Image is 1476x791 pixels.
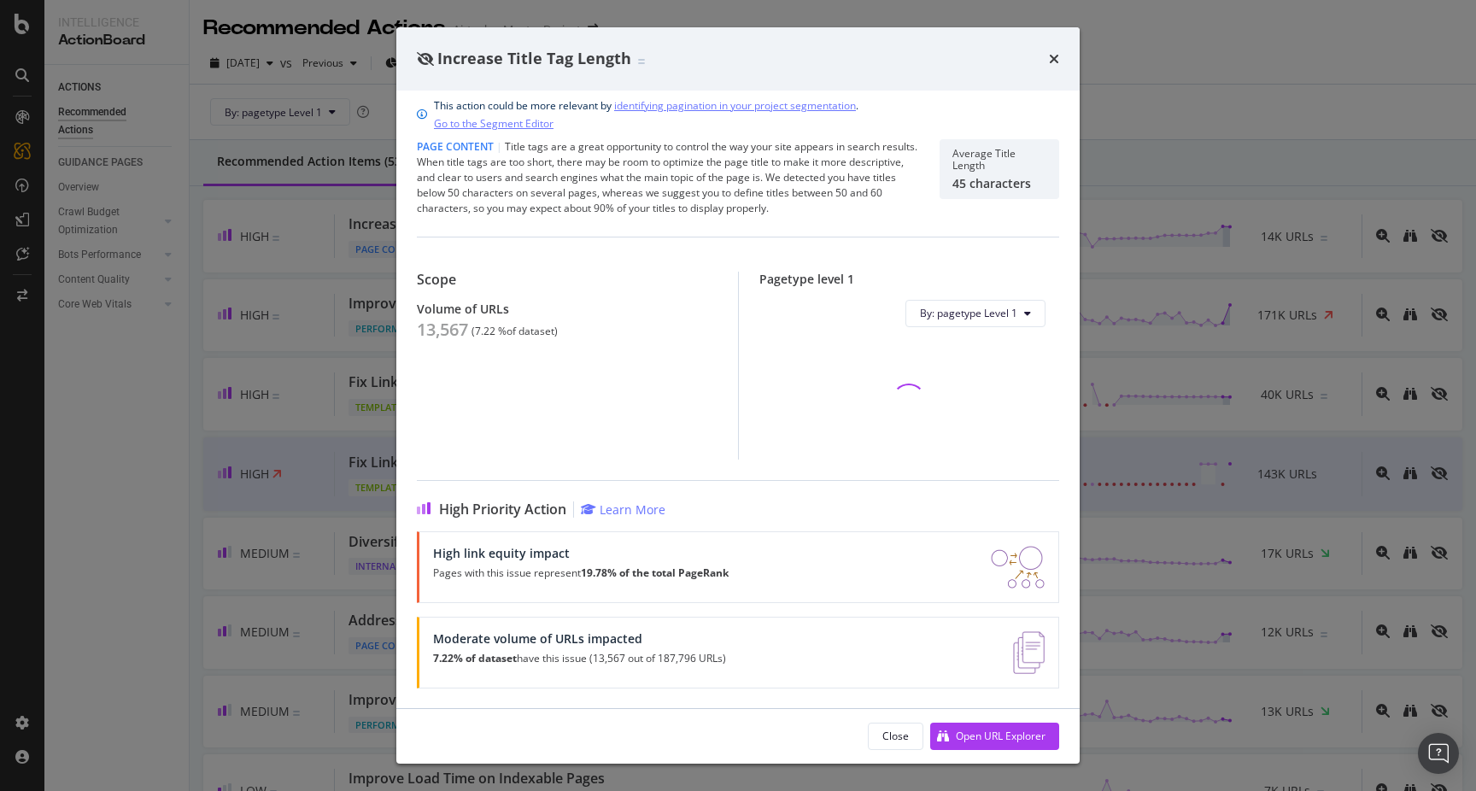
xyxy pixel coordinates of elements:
img: DDxVyA23.png [991,546,1045,589]
div: Moderate volume of URLs impacted [433,631,726,646]
img: e5DMFwAAAABJRU5ErkJggg== [1013,631,1045,674]
div: 45 characters [952,176,1046,190]
button: Open URL Explorer [930,723,1059,750]
span: High Priority Action [439,501,566,518]
div: High link equity impact [433,546,729,560]
span: By: pagetype Level 1 [920,306,1017,320]
div: Average Title Length [952,148,1046,172]
div: Pagetype level 1 [759,272,1060,286]
div: Close [882,729,909,743]
button: Close [868,723,923,750]
div: This action could be more relevant by . [434,97,858,132]
p: have this issue (13,567 out of 187,796 URLs) [433,653,726,665]
strong: 7.22% of dataset [433,651,517,665]
div: Volume of URLs [417,302,717,316]
div: info banner [417,97,1059,132]
span: Increase Title Tag Length [437,48,631,68]
a: identifying pagination in your project segmentation [614,97,856,114]
div: 13,567 [417,319,468,340]
div: ( 7.22 % of dataset ) [471,325,558,337]
button: By: pagetype Level 1 [905,300,1045,327]
div: Learn More [600,501,665,518]
div: Title tags are a great opportunity to control the way your site appears in search results. When t... [417,139,919,216]
span: | [496,139,502,154]
div: Scope [417,272,717,288]
div: times [1049,48,1059,70]
div: modal [396,27,1080,764]
a: Go to the Segment Editor [434,114,553,132]
div: Open URL Explorer [956,729,1045,743]
p: Pages with this issue represent [433,567,729,579]
div: Open Intercom Messenger [1418,733,1459,774]
img: Equal [638,59,645,64]
a: Learn More [581,501,665,518]
strong: 19.78% of the total PageRank [581,565,729,580]
div: eye-slash [417,52,434,66]
span: Page Content [417,139,494,154]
